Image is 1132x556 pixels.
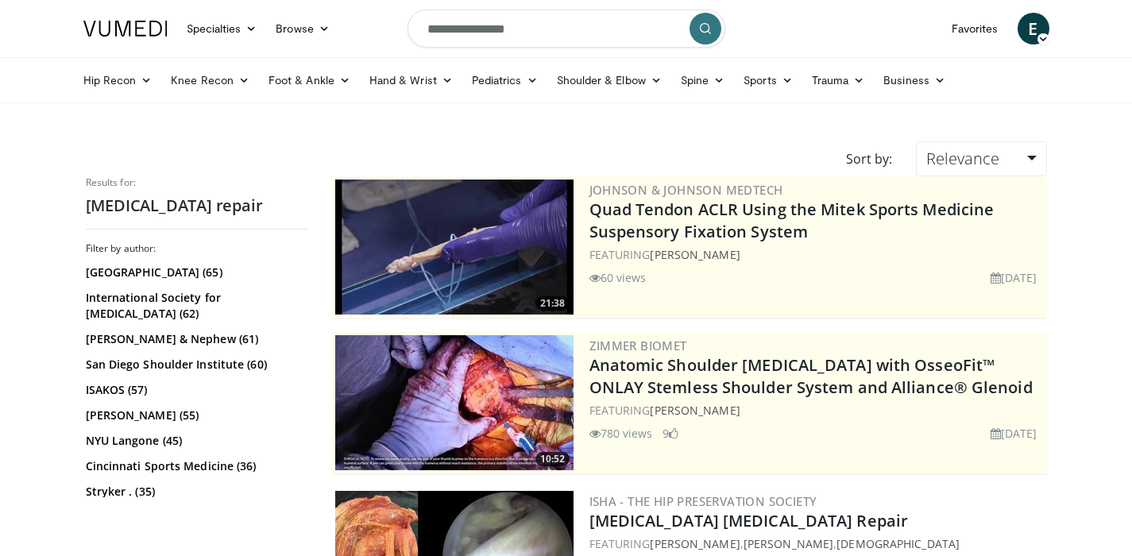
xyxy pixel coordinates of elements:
a: ISHA - The Hip Preservation Society [589,493,817,509]
a: Quad Tendon ACLR Using the Mitek Sports Medicine Suspensory Fixation System [589,199,995,242]
img: 68921608-6324-4888-87da-a4d0ad613160.300x170_q85_crop-smart_upscale.jpg [335,335,574,470]
a: Hand & Wrist [360,64,462,96]
a: [PERSON_NAME] (55) [86,407,304,423]
a: Relevance [916,141,1046,176]
a: [PERSON_NAME] [650,247,740,262]
a: [GEOGRAPHIC_DATA] (65) [86,264,304,280]
a: Pediatrics [462,64,547,96]
h3: Filter by author: [86,242,308,255]
a: Business [874,64,955,96]
div: FEATURING [589,246,1044,263]
span: 21:38 [535,296,570,311]
a: Anatomic Shoulder [MEDICAL_DATA] with OsseoFit™ ONLAY Stemless Shoulder System and Alliance® Glenoid [589,354,1033,398]
a: Sports [734,64,802,96]
a: Trauma [802,64,875,96]
span: 10:52 [535,452,570,466]
a: [PERSON_NAME] [650,403,740,418]
a: Shoulder & Elbow [547,64,671,96]
a: ISAKOS (57) [86,382,304,398]
span: Relevance [926,148,999,169]
a: 21:38 [335,180,574,315]
li: 60 views [589,269,647,286]
a: Stryker . (35) [86,484,304,500]
p: Results for: [86,176,308,189]
a: Hip Recon [74,64,162,96]
a: Specialties [177,13,267,44]
a: San Diego Shoulder Institute (60) [86,357,304,373]
a: Cincinnati Sports Medicine (36) [86,458,304,474]
a: Zimmer Biomet [589,338,687,353]
a: E [1018,13,1049,44]
li: 780 views [589,425,653,442]
a: NYU Langone (45) [86,433,304,449]
div: FEATURING [589,402,1044,419]
div: Sort by: [834,141,904,176]
a: Browse [266,13,339,44]
li: [DATE] [991,425,1037,442]
a: [PERSON_NAME] & Nephew (61) [86,331,304,347]
a: Spine [671,64,734,96]
img: b78fd9da-dc16-4fd1-a89d-538d899827f1.300x170_q85_crop-smart_upscale.jpg [335,180,574,315]
input: Search topics, interventions [408,10,725,48]
li: [DATE] [991,269,1037,286]
h2: [MEDICAL_DATA] repair [86,195,308,216]
a: 10:52 [335,335,574,470]
a: Foot & Ankle [259,64,360,96]
a: [PERSON_NAME] [744,536,833,551]
a: [MEDICAL_DATA] [MEDICAL_DATA] Repair [589,510,909,531]
a: International Society for [MEDICAL_DATA] (62) [86,290,304,322]
a: Knee Recon [161,64,259,96]
a: Favorites [942,13,1008,44]
li: 9 [663,425,678,442]
a: [PERSON_NAME] [650,536,740,551]
img: VuMedi Logo [83,21,168,37]
a: Johnson & Johnson MedTech [589,182,783,198]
